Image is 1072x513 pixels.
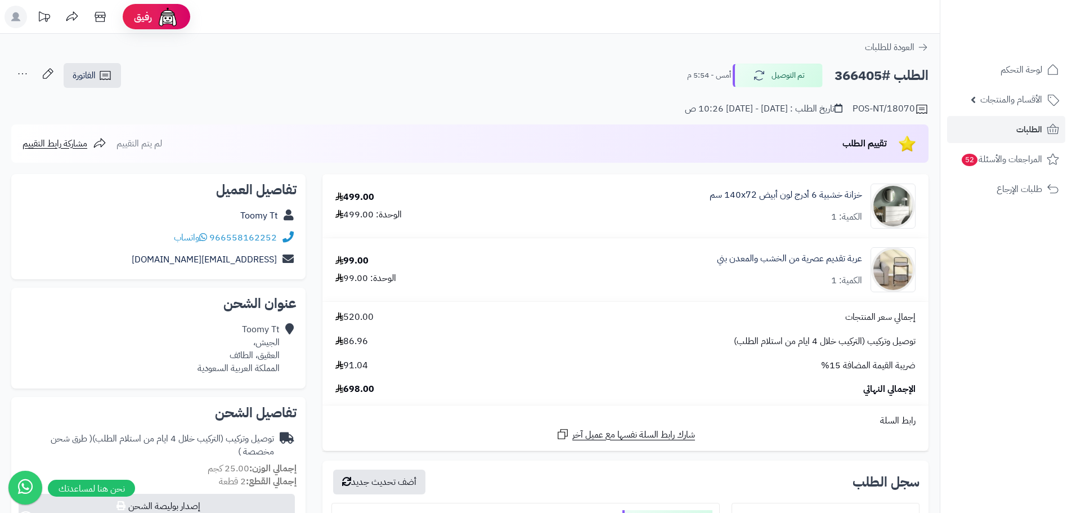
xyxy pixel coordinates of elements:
[717,252,862,265] a: عربة تقديم عصرية من الخشب والمعدن بني
[962,154,977,166] span: 52
[831,211,862,224] div: الكمية: 1
[863,383,916,396] span: الإجمالي النهائي
[335,335,368,348] span: 86.96
[209,231,277,244] a: 966558162252
[333,470,425,494] button: أضف تحديث جديد
[997,181,1042,197] span: طلبات الإرجاع
[687,70,731,81] small: أمس - 5:54 م
[20,183,297,197] h2: تفاصيل العميل
[20,432,274,458] div: توصيل وتركيب (التركيب خلال 4 ايام من استلام الطلب)
[961,151,1042,167] span: المراجعات والأسئلة
[980,92,1042,108] span: الأقسام والمنتجات
[845,311,916,324] span: إجمالي سعر المنتجات
[335,383,374,396] span: 698.00
[240,209,278,222] a: Toomy Tt
[865,41,914,54] span: العودة للطلبات
[64,63,121,88] a: الفاتورة
[335,359,368,372] span: 91.04
[198,323,280,374] div: Toomy Tt الجيش، العقيق، الطائف المملكة العربية السعودية
[821,359,916,372] span: ضريبة القيمة المضافة 15%
[23,137,87,150] span: مشاركة رابط التقييم
[710,189,862,202] a: خزانة خشبية 6 أدرج لون أبيض 140x72 سم
[73,69,96,82] span: الفاتورة
[335,191,374,204] div: 499.00
[132,253,277,266] a: [EMAIL_ADDRESS][DOMAIN_NAME]
[20,297,297,310] h2: عنوان الشحن
[246,475,297,488] strong: إجمالي القطع:
[174,231,207,244] a: واتساب
[556,427,695,441] a: شارك رابط السلة نفسها مع عميل آخر
[835,64,929,87] h2: الطلب #366405
[947,116,1065,143] a: الطلبات
[853,102,929,116] div: POS-NT/18070
[327,414,924,427] div: رابط السلة
[831,274,862,287] div: الكمية: 1
[156,6,179,28] img: ai-face.png
[249,462,297,475] strong: إجمالي الوزن:
[853,475,920,489] h3: سجل الطلب
[733,64,823,87] button: تم التوصيل
[1001,62,1042,78] span: لوحة التحكم
[947,146,1065,173] a: المراجعات والأسئلة52
[572,429,695,441] span: شارك رابط السلة نفسها مع عميل آخر
[842,137,887,150] span: تقييم الطلب
[219,475,297,488] small: 2 قطعة
[116,137,162,150] span: لم يتم التقييم
[685,102,842,115] div: تاريخ الطلب : [DATE] - [DATE] 10:26 ص
[134,10,152,24] span: رفيق
[865,41,929,54] a: العودة للطلبات
[20,406,297,420] h2: تفاصيل الشحن
[1016,122,1042,137] span: الطلبات
[947,56,1065,83] a: لوحة التحكم
[30,6,58,31] a: تحديثات المنصة
[23,137,106,150] a: مشاركة رابط التقييم
[51,432,274,458] span: ( طرق شحن مخصصة )
[335,311,374,324] span: 520.00
[335,255,369,267] div: 99.00
[947,176,1065,203] a: طلبات الإرجاع
[871,247,915,292] img: 1752926963-1-90x90.jpg
[871,184,915,229] img: 1746709299-1702541934053-68567865785768-1000x1000-90x90.jpg
[335,272,396,285] div: الوحدة: 99.00
[208,462,297,475] small: 25.00 كجم
[335,208,402,221] div: الوحدة: 499.00
[734,335,916,348] span: توصيل وتركيب (التركيب خلال 4 ايام من استلام الطلب)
